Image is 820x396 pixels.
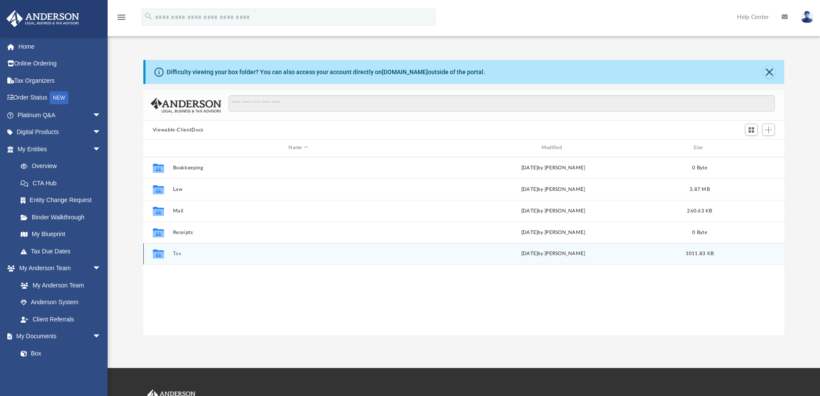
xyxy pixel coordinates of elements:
img: User Pic [801,11,814,23]
div: grid [143,157,785,335]
button: Tax [173,251,424,256]
a: Tax Due Dates [12,243,114,260]
button: Law [173,187,424,192]
i: search [144,12,153,21]
div: NEW [50,91,68,104]
a: My Documentsarrow_drop_down [6,328,110,345]
div: [DATE] by [PERSON_NAME] [427,207,678,215]
a: Home [6,38,114,55]
span: 0 Byte [692,165,707,170]
button: Close [763,66,775,78]
span: arrow_drop_down [93,124,110,141]
div: id [721,144,781,152]
a: Anderson System [12,294,110,311]
button: Switch to Grid View [745,124,758,136]
a: Client Referrals [12,311,110,328]
i: menu [116,12,127,22]
span: 3.87 MB [690,187,710,191]
span: arrow_drop_down [93,106,110,124]
div: id [147,144,169,152]
div: [DATE] by [PERSON_NAME] [427,164,678,171]
a: Order StatusNEW [6,89,114,107]
span: 0 Byte [692,230,707,234]
input: Search files and folders [229,95,775,112]
a: My Anderson Teamarrow_drop_down [6,260,110,277]
div: [DATE] by [PERSON_NAME] [427,250,678,258]
span: arrow_drop_down [93,328,110,346]
button: Add [762,124,775,136]
a: menu [116,16,127,22]
button: Mail [173,208,424,214]
button: Viewable-ClientDocs [153,126,204,134]
button: Bookkeeping [173,165,424,171]
span: 1011.83 KB [685,251,714,256]
div: [DATE] by [PERSON_NAME] [427,228,678,236]
a: My Entitiesarrow_drop_down [6,140,114,158]
a: Binder Walkthrough [12,209,114,226]
a: CTA Hub [12,175,114,192]
a: My Anderson Team [12,277,105,294]
a: Digital Productsarrow_drop_down [6,124,114,141]
a: Meeting Minutes [12,362,110,379]
a: My Blueprint [12,226,110,243]
a: Entity Change Request [12,192,114,209]
button: Receipts [173,230,424,235]
div: Difficulty viewing your box folder? You can also access your account directly on outside of the p... [167,68,485,77]
div: Modified [427,144,679,152]
span: arrow_drop_down [93,260,110,278]
a: Online Ordering [6,55,114,72]
a: [DOMAIN_NAME] [382,69,428,75]
span: arrow_drop_down [93,140,110,158]
div: Name [172,144,424,152]
img: Anderson Advisors Platinum Portal [4,10,82,27]
a: Tax Organizers [6,72,114,89]
a: Platinum Q&Aarrow_drop_down [6,106,114,124]
a: Box [12,345,105,362]
div: [DATE] by [PERSON_NAME] [427,185,678,193]
div: Size [682,144,717,152]
a: Overview [12,158,114,175]
span: 260.63 KB [687,208,712,213]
